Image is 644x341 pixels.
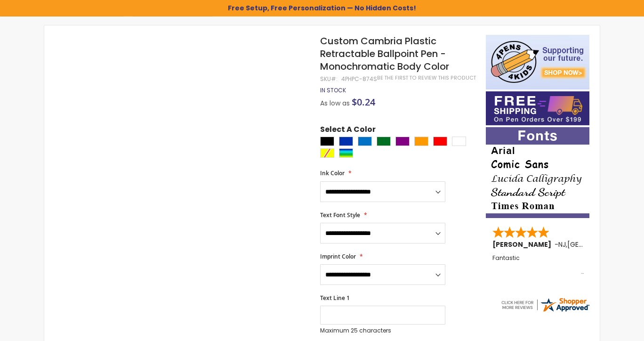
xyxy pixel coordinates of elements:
[339,137,353,146] div: Blue
[558,240,566,249] span: NJ
[567,240,636,249] span: [GEOGRAPHIC_DATA]
[320,75,338,83] strong: SKU
[341,75,377,83] div: 4PHPC-874S
[486,91,589,125] img: Free shipping on orders over $199
[500,296,590,313] img: 4pens.com widget logo
[320,137,334,146] div: Black
[486,35,589,89] img: 4pens 4 kids
[358,137,372,146] div: Blue Light
[395,137,410,146] div: Purple
[492,255,584,275] div: Fantastic
[320,294,350,302] span: Text Line 1
[320,98,350,108] span: As low as
[500,307,590,315] a: 4pens.com certificate URL
[320,86,346,94] span: In stock
[492,240,555,249] span: [PERSON_NAME]
[320,252,356,260] span: Imprint Color
[320,34,449,73] span: Custom Cambria Plastic Retractable Ballpoint Pen - Monochromatic Body Color
[320,327,445,334] p: Maximum 25 characters
[452,137,466,146] div: White
[377,74,476,81] a: Be the first to review this product
[486,127,589,218] img: font-personalization-examples
[352,96,375,108] span: $0.24
[320,211,360,219] span: Text Font Style
[555,240,636,249] span: - ,
[433,137,447,146] div: Red
[377,137,391,146] div: Green
[320,87,346,94] div: Availability
[320,169,345,177] span: Ink Color
[414,137,428,146] div: Orange
[320,124,376,137] span: Select A Color
[339,148,353,158] div: Assorted
[566,316,644,341] iframe: Google Customer Reviews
